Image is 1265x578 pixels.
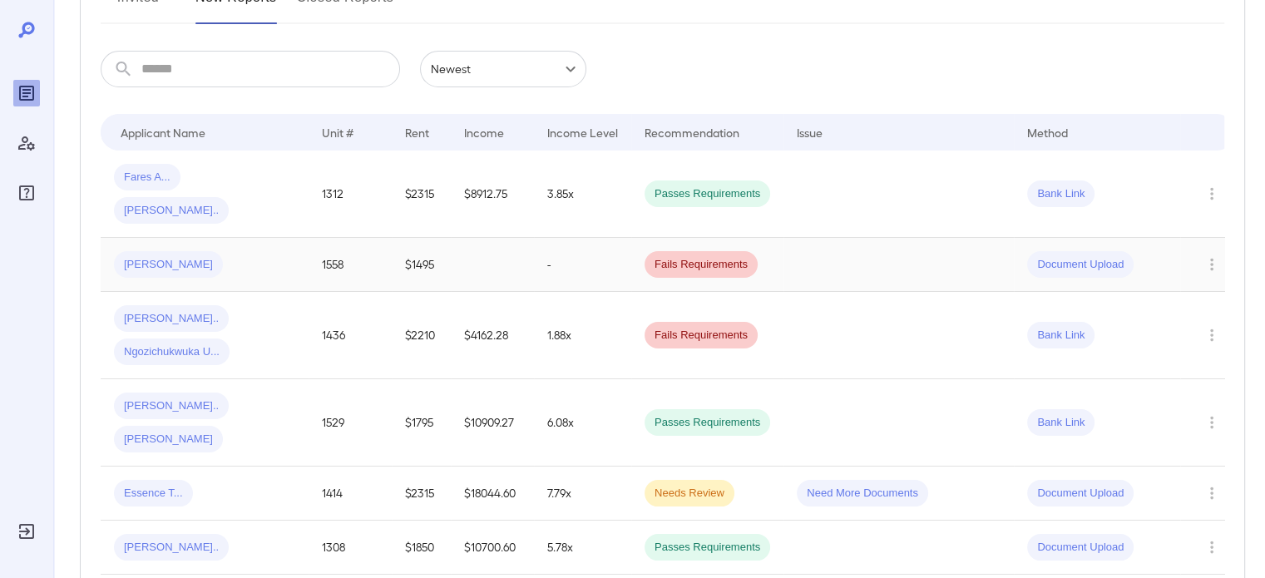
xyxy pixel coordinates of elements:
td: $2315 [392,467,451,521]
span: Bank Link [1027,186,1095,202]
div: Log Out [13,518,40,545]
span: [PERSON_NAME].. [114,398,229,414]
td: - [534,238,631,292]
span: [PERSON_NAME].. [114,311,229,327]
div: Income [464,122,504,142]
td: 1436 [309,292,392,379]
span: [PERSON_NAME] [114,432,223,447]
div: Reports [13,80,40,106]
span: Bank Link [1027,328,1095,343]
td: 1312 [309,151,392,238]
td: 1558 [309,238,392,292]
span: Needs Review [645,486,734,501]
td: $1795 [392,379,451,467]
td: 1414 [309,467,392,521]
div: Method [1027,122,1068,142]
span: Document Upload [1027,257,1134,273]
td: $10909.27 [451,379,534,467]
div: Income Level [547,122,618,142]
td: 3.85x [534,151,631,238]
div: Newest [420,51,586,87]
td: 7.79x [534,467,631,521]
div: Applicant Name [121,122,205,142]
div: Rent [405,122,432,142]
div: Unit # [322,122,353,142]
button: Row Actions [1198,251,1225,278]
td: 1.88x [534,292,631,379]
button: Row Actions [1198,534,1225,561]
button: Row Actions [1198,180,1225,207]
span: Document Upload [1027,486,1134,501]
div: Manage Users [13,130,40,156]
td: 1529 [309,379,392,467]
span: Essence T... [114,486,193,501]
button: Row Actions [1198,409,1225,436]
div: FAQ [13,180,40,206]
span: [PERSON_NAME].. [114,540,229,556]
span: Fails Requirements [645,257,758,273]
td: $10700.60 [451,521,534,575]
td: 5.78x [534,521,631,575]
span: Bank Link [1027,415,1095,431]
td: $2315 [392,151,451,238]
span: Passes Requirements [645,415,770,431]
td: $4162.28 [451,292,534,379]
button: Row Actions [1198,480,1225,506]
span: [PERSON_NAME].. [114,203,229,219]
td: $18044.60 [451,467,534,521]
span: Passes Requirements [645,540,770,556]
td: $1850 [392,521,451,575]
span: Document Upload [1027,540,1134,556]
span: Need More Documents [797,486,928,501]
button: Row Actions [1198,322,1225,348]
td: $1495 [392,238,451,292]
div: Recommendation [645,122,739,142]
td: $8912.75 [451,151,534,238]
span: [PERSON_NAME] [114,257,223,273]
td: 6.08x [534,379,631,467]
td: $2210 [392,292,451,379]
span: Fails Requirements [645,328,758,343]
div: Issue [797,122,823,142]
span: Ngozichukwuka U... [114,344,230,360]
td: 1308 [309,521,392,575]
span: Fares A... [114,170,180,185]
span: Passes Requirements [645,186,770,202]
